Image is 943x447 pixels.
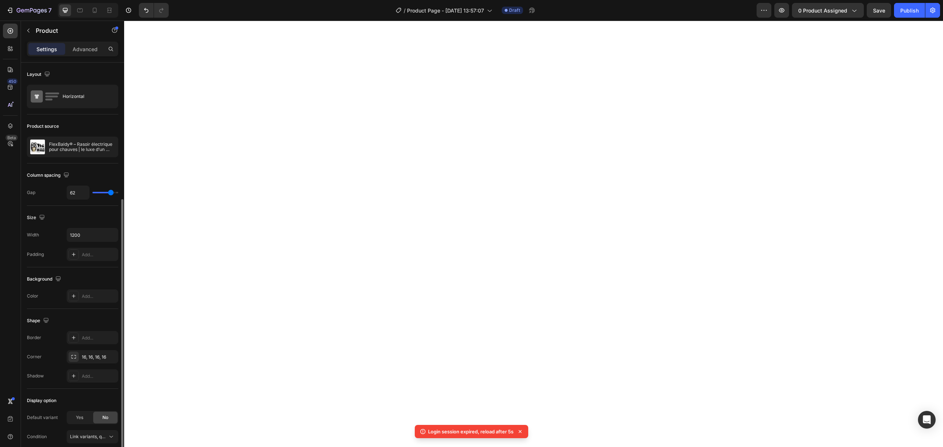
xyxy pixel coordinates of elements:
[27,293,38,299] div: Color
[873,7,885,14] span: Save
[124,21,943,447] iframe: Design area
[27,213,46,223] div: Size
[27,123,59,130] div: Product source
[102,414,108,421] span: No
[36,26,98,35] p: Product
[82,293,116,300] div: Add...
[867,3,891,18] button: Save
[82,335,116,341] div: Add...
[36,45,57,53] p: Settings
[70,434,179,439] span: Link variants, quantity <br> between same products
[407,7,484,14] span: Product Page - [DATE] 13:57:07
[139,3,169,18] div: Undo/Redo
[82,251,116,258] div: Add...
[27,353,42,360] div: Corner
[27,251,44,258] div: Padding
[27,170,71,180] div: Column spacing
[27,414,58,421] div: Default variant
[918,411,936,429] div: Open Intercom Messenger
[82,354,116,360] div: 16, 16, 16, 16
[27,232,39,238] div: Width
[27,373,44,379] div: Shadow
[27,397,56,404] div: Display option
[67,430,118,443] button: Link variants, quantity <br> between same products
[63,88,108,105] div: Horizontal
[48,6,52,15] p: 7
[73,45,98,53] p: Advanced
[894,3,925,18] button: Publish
[7,78,18,84] div: 450
[27,334,41,341] div: Border
[3,3,55,18] button: 7
[67,228,118,242] input: Auto
[27,433,47,440] div: Condition
[27,274,63,284] div: Background
[6,135,18,141] div: Beta
[49,142,115,152] p: FlexBaldy® – Rasoir électrique pour chauves | le luxe d’un crâne lisse
[404,7,406,14] span: /
[30,140,45,154] img: product feature img
[76,414,83,421] span: Yes
[900,7,919,14] div: Publish
[792,3,864,18] button: 0 product assigned
[509,7,520,14] span: Draft
[67,186,89,199] input: Auto
[27,316,50,326] div: Shape
[27,70,52,80] div: Layout
[82,373,116,380] div: Add...
[798,7,847,14] span: 0 product assigned
[428,428,513,435] p: Login session expired, reload after 5s
[27,189,35,196] div: Gap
